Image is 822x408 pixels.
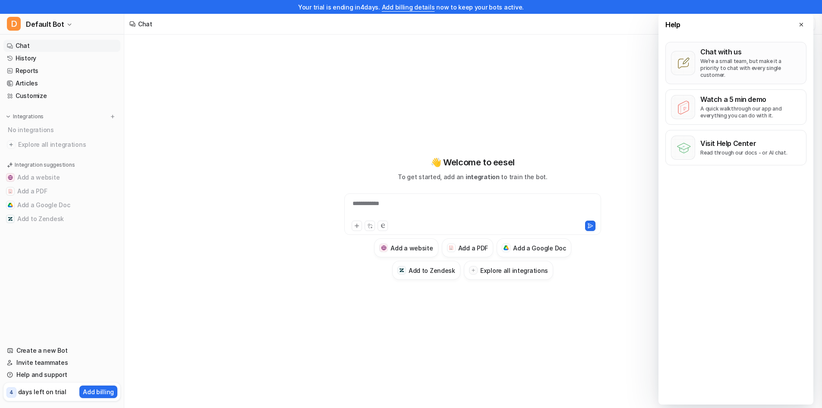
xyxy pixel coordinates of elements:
[665,19,680,30] span: Help
[3,345,120,357] a: Create a new Bot
[464,261,553,280] button: Explore all integrations
[26,18,64,30] span: Default Bot
[374,238,438,257] button: Add a websiteAdd a website
[3,357,120,369] a: Invite teammates
[3,369,120,381] a: Help and support
[13,113,44,120] p: Integrations
[665,89,806,125] button: Watch a 5 min demoA quick walkthrough our app and everything you can do with it.
[3,139,120,151] a: Explore all integrations
[8,175,13,180] img: Add a website
[399,268,405,273] img: Add to Zendesk
[3,40,120,52] a: Chat
[480,266,548,275] h3: Explore all integrations
[431,156,515,169] p: 👋 Welcome to eesel
[665,130,806,165] button: Visit Help CenterRead through our docs - or AI chat.
[398,172,547,181] p: To get started, add an to train the bot.
[700,47,801,56] p: Chat with us
[3,212,120,226] button: Add to ZendeskAdd to Zendesk
[7,17,21,31] span: D
[3,52,120,64] a: History
[392,261,460,280] button: Add to ZendeskAdd to Zendesk
[18,387,66,396] p: days left on trial
[8,189,13,194] img: Add a PDF
[110,114,116,120] img: menu_add.svg
[3,184,120,198] button: Add a PDFAdd a PDF
[5,123,120,137] div: No integrations
[3,77,120,89] a: Articles
[665,42,806,84] button: Chat with usWe’re a small team, but make it a priority to chat with every single customer.
[7,140,16,149] img: explore all integrations
[442,238,493,257] button: Add a PDFAdd a PDF
[700,105,801,119] p: A quick walkthrough our app and everything you can do with it.
[448,245,454,250] img: Add a PDF
[3,198,120,212] button: Add a Google DocAdd a Google Doc
[466,173,500,180] span: integration
[458,244,488,253] h3: Add a PDF
[83,387,114,396] p: Add billing
[700,139,787,148] p: Visit Help Center
[700,95,801,104] p: Watch a 5 min demo
[513,244,566,253] h3: Add a Google Doc
[8,202,13,208] img: Add a Google Doc
[79,386,117,398] button: Add billing
[3,112,46,121] button: Integrations
[3,171,120,184] button: Add a websiteAdd a website
[504,245,509,250] img: Add a Google Doc
[700,149,787,156] p: Read through our docs - or AI chat.
[18,138,117,152] span: Explore all integrations
[409,266,455,275] h3: Add to Zendesk
[9,389,13,396] p: 4
[391,244,433,253] h3: Add a website
[138,19,152,28] div: Chat
[3,90,120,102] a: Customize
[8,216,13,221] img: Add to Zendesk
[497,238,571,257] button: Add a Google DocAdd a Google Doc
[381,245,387,251] img: Add a website
[700,58,801,79] p: We’re a small team, but make it a priority to chat with every single customer.
[15,161,75,169] p: Integration suggestions
[5,114,11,120] img: expand menu
[382,3,435,11] a: Add billing details
[3,65,120,77] a: Reports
